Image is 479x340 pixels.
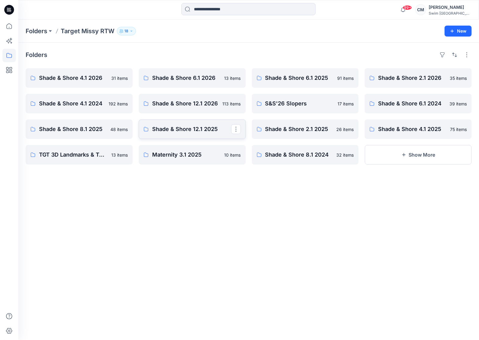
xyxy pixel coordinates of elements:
[110,126,128,133] p: 48 items
[365,68,472,88] a: Shade & Shore 2.1 202635 items
[109,101,128,107] p: 192 items
[445,26,472,37] button: New
[139,94,246,113] a: Shade & Shore 12.1 2026113 items
[39,125,107,133] p: Shade & Shore 8.1 2025
[252,68,359,88] a: Shade & Shore 6.1 202591 items
[265,151,333,159] p: Shade & Shore 8.1 2024
[224,75,241,81] p: 13 items
[152,99,219,108] p: Shade & Shore 12.1 2026
[252,94,359,113] a: S&S'26 Slopers17 items
[39,99,105,108] p: Shade & Shore 4.1 2024
[117,27,136,35] button: 18
[26,51,47,58] h4: Folders
[450,75,467,81] p: 35 items
[152,125,231,133] p: Shade & Shore 12.1 2025
[124,28,128,34] p: 18
[111,152,128,158] p: 13 items
[365,94,472,113] a: Shade & Shore 6.1 202439 items
[252,145,359,165] a: Shade & Shore 8.1 202432 items
[61,27,114,35] p: Target Missy RTW
[265,99,334,108] p: S&S'26 Slopers
[336,126,354,133] p: 26 items
[252,119,359,139] a: Shade & Shore 2.1 202526 items
[378,125,446,133] p: Shade & Shore 4.1 2025
[337,75,354,81] p: 91 items
[450,126,467,133] p: 75 items
[365,119,472,139] a: Shade & Shore 4.1 202575 items
[26,68,133,88] a: Shade & Shore 4.1 202631 items
[378,74,446,82] p: Shade & Shore 2.1 2026
[338,101,354,107] p: 17 items
[429,4,471,11] div: [PERSON_NAME]
[26,119,133,139] a: Shade & Shore 8.1 202548 items
[26,94,133,113] a: Shade & Shore 4.1 2024192 items
[265,125,333,133] p: Shade & Shore 2.1 2025
[223,101,241,107] p: 113 items
[39,74,108,82] p: Shade & Shore 4.1 2026
[139,145,246,165] a: Maternity 3.1 202510 items
[429,11,471,16] div: Swim [GEOGRAPHIC_DATA]
[449,101,467,107] p: 39 items
[152,74,221,82] p: Shade & Shore 6.1 2026
[111,75,128,81] p: 31 items
[139,68,246,88] a: Shade & Shore 6.1 202613 items
[139,119,246,139] a: Shade & Shore 12.1 2025
[39,151,108,159] p: TGT 3D Landmarks & Templates
[26,145,133,165] a: TGT 3D Landmarks & Templates13 items
[152,151,221,159] p: Maternity 3.1 2025
[415,4,426,15] div: CM
[224,152,241,158] p: 10 items
[265,74,334,82] p: Shade & Shore 6.1 2025
[378,99,446,108] p: Shade & Shore 6.1 2024
[336,152,354,158] p: 32 items
[403,5,412,10] span: 99+
[365,145,472,165] button: Show More
[26,27,47,35] a: Folders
